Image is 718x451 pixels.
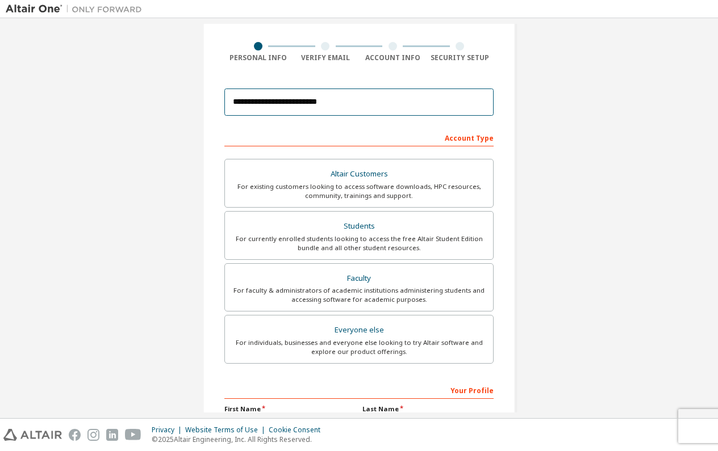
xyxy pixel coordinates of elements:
div: For individuals, businesses and everyone else looking to try Altair software and explore our prod... [232,338,486,356]
div: Website Terms of Use [185,425,269,435]
div: Altair Customers [232,166,486,182]
div: Cookie Consent [269,425,327,435]
img: altair_logo.svg [3,429,62,441]
div: Account Type [224,128,494,146]
div: Everyone else [232,322,486,338]
div: Faculty [232,271,486,286]
img: instagram.svg [87,429,99,441]
div: Account Info [359,53,427,62]
div: For faculty & administrators of academic institutions administering students and accessing softwa... [232,286,486,304]
img: linkedin.svg [106,429,118,441]
label: Last Name [362,404,494,414]
div: Personal Info [224,53,292,62]
img: facebook.svg [69,429,81,441]
div: For currently enrolled students looking to access the free Altair Student Edition bundle and all ... [232,234,486,252]
div: Privacy [152,425,185,435]
div: Verify Email [292,53,360,62]
p: © 2025 Altair Engineering, Inc. All Rights Reserved. [152,435,327,444]
label: First Name [224,404,356,414]
img: Altair One [6,3,148,15]
div: Your Profile [224,381,494,399]
img: youtube.svg [125,429,141,441]
div: For existing customers looking to access software downloads, HPC resources, community, trainings ... [232,182,486,200]
div: Security Setup [427,53,494,62]
div: Students [232,218,486,234]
